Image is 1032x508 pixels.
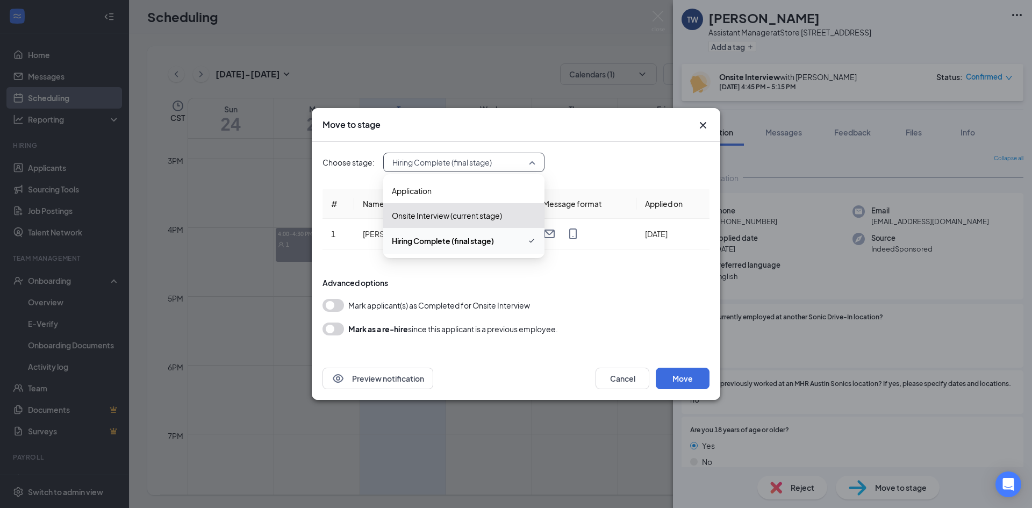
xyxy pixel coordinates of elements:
[348,299,530,312] span: Mark applicant(s) as Completed for Onsite Interview
[697,119,709,132] button: Close
[636,189,709,219] th: Applied on
[656,368,709,389] button: Move
[596,368,649,389] button: Cancel
[392,210,502,221] span: Onsite Interview (current stage)
[392,185,432,197] span: Application
[527,234,536,247] svg: Checkmark
[354,219,459,249] td: [PERSON_NAME]
[322,277,709,288] div: Advanced options
[322,119,381,131] h3: Move to stage
[348,324,408,334] b: Mark as a re-hire
[392,154,492,170] span: Hiring Complete (final stage)
[332,372,345,385] svg: Eye
[995,471,1021,497] div: Open Intercom Messenger
[322,156,375,168] span: Choose stage:
[322,368,433,389] button: EyePreview notification
[534,189,636,219] th: Message format
[543,227,556,240] svg: Email
[322,189,354,219] th: #
[348,323,558,335] div: since this applicant is a previous employee.
[331,229,335,239] span: 1
[636,219,709,249] td: [DATE]
[392,235,494,247] span: Hiring Complete (final stage)
[567,227,579,240] svg: MobileSms
[697,119,709,132] svg: Cross
[354,189,459,219] th: Name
